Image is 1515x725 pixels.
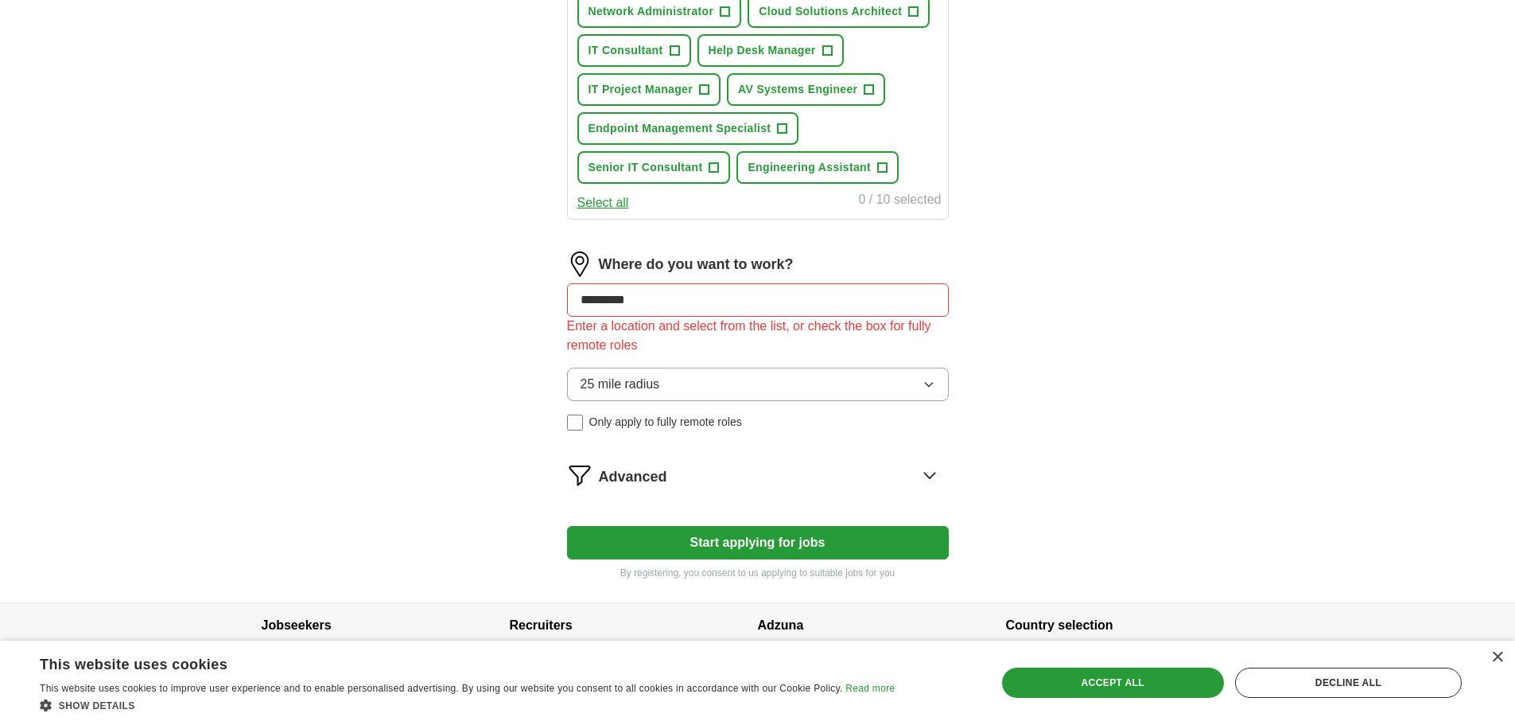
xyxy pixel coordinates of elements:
span: IT Consultant [589,42,663,59]
span: Only apply to fully remote roles [589,414,742,431]
button: Start applying for jobs [567,526,949,559]
div: 0 / 10 selected [858,190,941,212]
button: IT Project Manager [577,73,721,106]
span: Show details [59,700,135,711]
button: Help Desk Manager [697,34,844,67]
div: Accept all [1002,668,1224,698]
button: 25 mile radius [567,368,949,401]
span: Advanced [599,466,667,488]
span: This website uses cookies to improve user experience and to enable personalised advertising. By u... [40,683,843,694]
div: Enter a location and select from the list, or check the box for fully remote roles [567,317,949,355]
button: AV Systems Engineer [727,73,885,106]
input: Only apply to fully remote roles [567,415,583,431]
img: filter [567,462,592,488]
button: Engineering Assistant [736,151,899,184]
button: Select all [577,193,629,212]
div: Decline all [1235,668,1462,698]
h4: Country selection [1006,603,1254,648]
span: Cloud Solutions Architect [759,3,902,20]
p: By registering, you consent to us applying to suitable jobs for you [567,566,949,580]
a: Read more, opens a new window [845,683,895,694]
span: IT Project Manager [589,81,693,98]
span: Help Desk Manager [709,42,816,59]
span: AV Systems Engineer [738,81,857,98]
div: Close [1491,652,1503,664]
button: Senior IT Consultant [577,151,731,184]
img: location.png [567,251,592,277]
span: Senior IT Consultant [589,159,703,176]
span: Network Administrator [589,3,714,20]
span: Endpoint Management Specialist [589,120,771,137]
div: Show details [40,697,895,713]
span: Engineering Assistant [748,159,871,176]
button: IT Consultant [577,34,691,67]
div: This website uses cookies [40,650,855,674]
span: 25 mile radius [581,375,660,394]
button: Endpoint Management Specialist [577,112,799,145]
label: Where do you want to work? [599,254,794,275]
